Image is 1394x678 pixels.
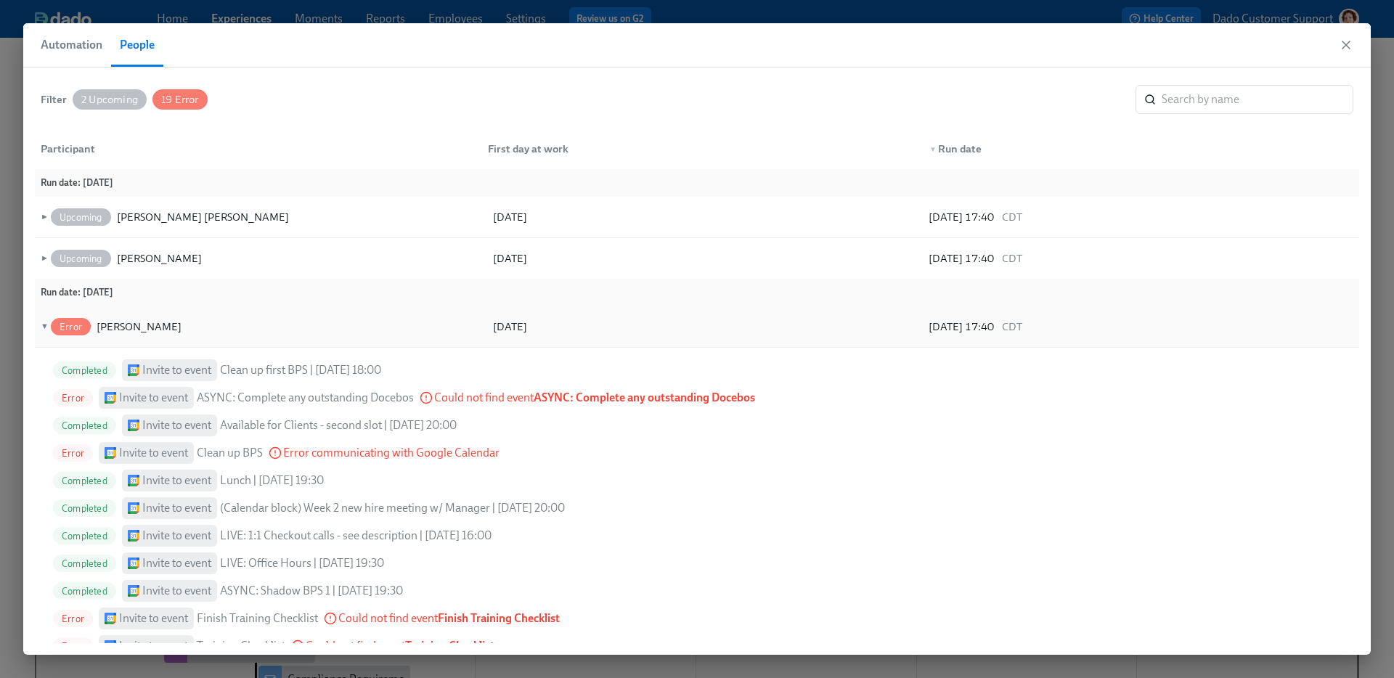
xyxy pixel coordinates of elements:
span: Error [53,641,93,652]
div: [PERSON_NAME] [PERSON_NAME] [117,208,289,226]
div: Run date : [DATE] [41,285,1353,301]
div: Invite to event [142,528,211,544]
span: Completed [53,475,116,486]
div: Invite to event [119,610,188,626]
div: Invite to event [142,417,211,433]
div: Invite to event [142,362,211,378]
span: Completed [53,365,116,376]
span: Automation [41,35,102,55]
div: Participant [35,140,476,158]
input: Search by name [1162,85,1353,114]
strong: Finish Training Checklist [438,611,560,625]
span: Completed [53,503,116,514]
span: Could not find event [434,390,755,406]
span: Could not find event [306,638,494,654]
div: [DATE] 17:40 [929,318,1353,335]
span: CDT [1000,208,1022,226]
span: Error communicating with Google Calendar [283,445,500,461]
div: Finish Training Checklist [197,610,318,626]
span: People [120,35,155,55]
strong: Training Checklist [405,639,494,653]
div: ASYNC: Complete any outstanding Docebos [197,390,414,406]
span: Could not find event [338,610,560,626]
div: Clean up BPS [197,445,263,461]
div: Invite to event [119,390,188,406]
div: Invite to event [142,473,211,489]
div: [DATE] [493,250,527,267]
span: 2 Upcoming [73,94,147,105]
span: ▼ [38,319,48,335]
span: ► [38,209,48,225]
div: Invite to event [142,555,211,571]
div: Training Checklist [197,638,285,654]
div: LIVE: 1:1 Checkout calls - see description | [DATE] 16:00 [220,528,492,544]
div: [PERSON_NAME] [117,250,202,267]
span: CDT [1000,250,1022,267]
div: [DATE] [493,318,527,335]
div: First day at work [476,134,918,163]
div: Invite to event [142,500,211,516]
div: Invite to event [119,638,188,654]
span: Error [53,393,93,404]
span: Completed [53,586,116,597]
div: Run date : [DATE] [41,175,1353,191]
span: CDT [1000,318,1022,335]
span: Completed [53,420,116,431]
div: First day at work [482,140,918,158]
div: Available for Clients - second slot | [DATE] 20:00 [220,417,457,433]
span: Error [53,613,93,624]
div: LIVE: Office Hours | [DATE] 19:30 [220,555,384,571]
span: Completed [53,531,116,542]
div: Participant [35,134,476,163]
div: Invite to event [119,445,188,461]
div: Invite to event [142,583,211,599]
div: Run date [924,140,1359,158]
div: Clean up first BPS | [DATE] 18:00 [220,362,381,378]
div: ASYNC: Shadow BPS 1 | [DATE] 19:30 [220,583,403,599]
div: [DATE] [493,208,527,226]
div: [DATE] 17:40 [929,250,1353,267]
span: ▼ [929,146,937,153]
span: ► [38,250,48,266]
span: Upcoming [51,253,111,264]
span: Upcoming [51,212,111,223]
span: Error [53,448,93,459]
span: 19 Error [152,94,208,105]
div: Filter [41,91,67,107]
span: Completed [53,558,116,569]
div: (Calendar block) Week 2 new hire meeting w/ Manager | [DATE] 20:00 [220,500,565,516]
div: [DATE] 17:40 [929,208,1353,226]
span: Error [51,322,91,332]
div: [PERSON_NAME] [97,318,182,335]
strong: ASYNC: Complete any outstanding Docebos [534,391,755,404]
div: ▼Run date [918,134,1359,163]
div: Lunch | [DATE] 19:30 [220,473,324,489]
